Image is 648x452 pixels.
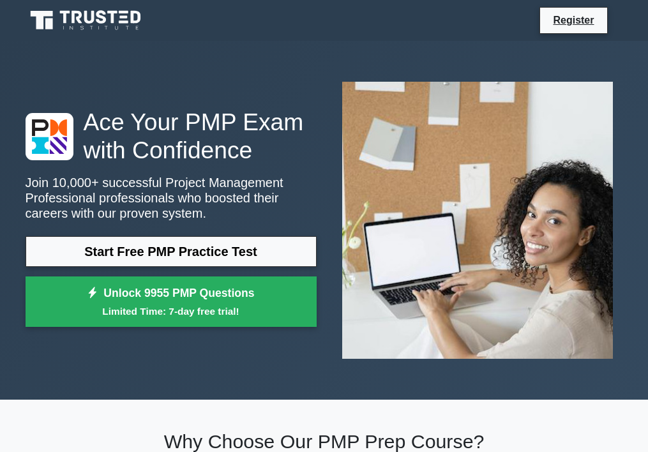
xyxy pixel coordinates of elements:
[26,108,317,165] h1: Ace Your PMP Exam with Confidence
[26,175,317,221] p: Join 10,000+ successful Project Management Professional professionals who boosted their careers w...
[26,276,317,328] a: Unlock 9955 PMP QuestionsLimited Time: 7-day free trial!
[41,304,301,319] small: Limited Time: 7-day free trial!
[545,12,601,28] a: Register
[26,236,317,267] a: Start Free PMP Practice Test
